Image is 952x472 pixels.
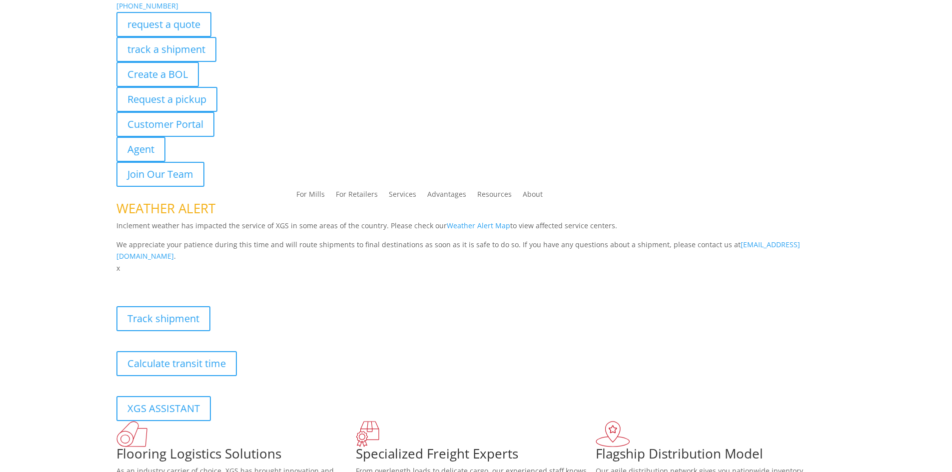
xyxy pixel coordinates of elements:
a: Advantages [427,191,466,202]
a: track a shipment [116,37,216,62]
a: XGS ASSISTANT [116,396,211,421]
a: About [523,191,543,202]
a: request a quote [116,12,211,37]
a: Agent [116,137,165,162]
a: Join Our Team [116,162,204,187]
a: Track shipment [116,306,210,331]
a: [PHONE_NUMBER] [116,1,178,10]
a: For Retailers [336,191,378,202]
a: Calculate transit time [116,351,237,376]
img: xgs-icon-flagship-distribution-model-red [596,421,630,447]
a: Request a pickup [116,87,217,112]
a: Customer Portal [116,112,214,137]
span: WEATHER ALERT [116,199,215,217]
a: Services [389,191,416,202]
b: Visibility, transparency, and control for your entire supply chain. [116,276,339,285]
p: We appreciate your patience during this time and will route shipments to final destinations as so... [116,239,836,263]
a: Weather Alert Map [447,221,510,230]
a: Resources [477,191,512,202]
a: Create a BOL [116,62,199,87]
h1: Flagship Distribution Model [596,447,836,465]
p: Inclement weather has impacted the service of XGS in some areas of the country. Please check our ... [116,220,836,239]
img: xgs-icon-focused-on-flooring-red [356,421,379,447]
a: For Mills [296,191,325,202]
h1: Specialized Freight Experts [356,447,596,465]
img: xgs-icon-total-supply-chain-intelligence-red [116,421,147,447]
p: x [116,262,836,274]
h1: Flooring Logistics Solutions [116,447,356,465]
